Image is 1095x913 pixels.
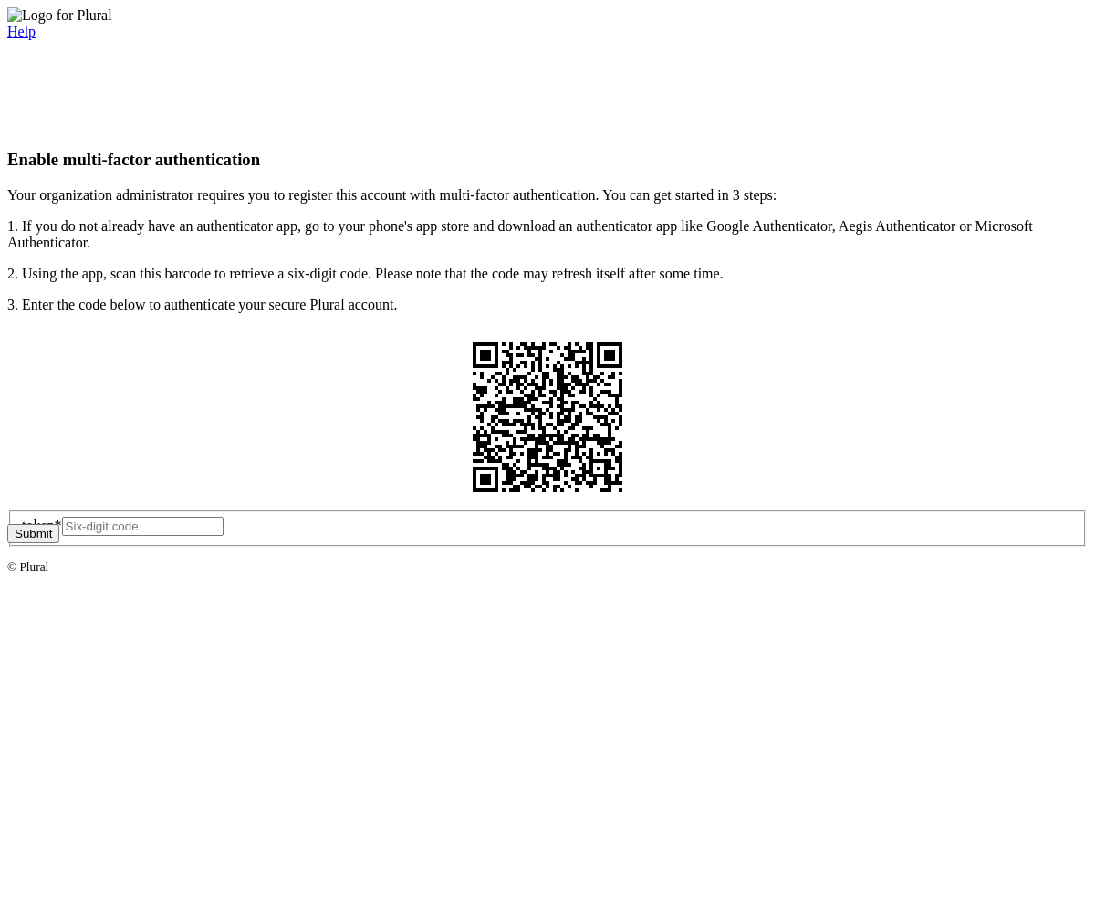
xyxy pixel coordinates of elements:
h3: Enable multi-factor authentication [7,150,1088,170]
p: 1. If you do not already have an authenticator app, go to your phone's app store and download an ... [7,218,1088,251]
p: 2. Using the app, scan this barcode to retrieve a six-digit code. Please note that the code may r... [7,266,1088,282]
label: token [22,518,62,533]
button: Submit [7,524,59,543]
a: Help [7,24,36,39]
p: Your organization administrator requires you to register this account with multi-factor authentic... [7,187,1088,204]
p: 3. Enter the code below to authenticate your secure Plural account. [7,297,1088,313]
input: Six-digit code [62,517,224,536]
img: QR Code [458,328,637,507]
img: Logo for Plural [7,7,112,24]
small: © Plural [7,560,48,573]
